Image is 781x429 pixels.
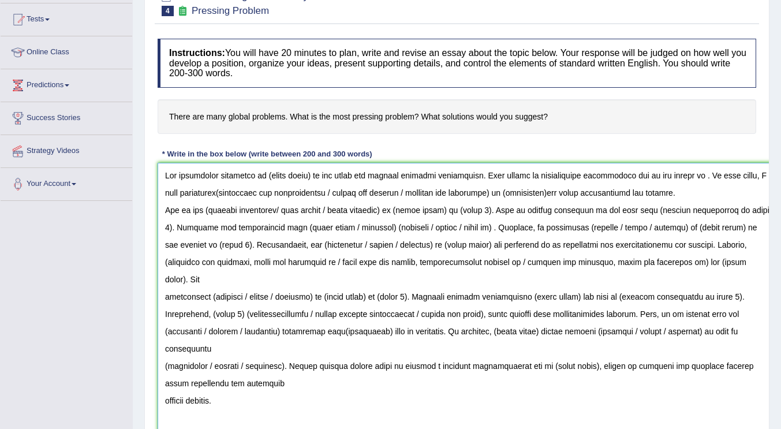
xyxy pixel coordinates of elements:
h4: There are many global problems. What is the most pressing problem? What solutions would you suggest? [158,99,756,135]
div: * Write in the box below (write between 200 and 300 words) [158,148,376,159]
small: Exam occurring question [177,6,189,17]
b: Instructions: [169,48,225,58]
a: Tests [1,3,132,32]
a: Predictions [1,69,132,98]
a: Your Account [1,168,132,197]
a: Strategy Videos [1,135,132,164]
h4: You will have 20 minutes to plan, write and revise an essay about the topic below. Your response ... [158,39,756,88]
a: Online Class [1,36,132,65]
small: Pressing Problem [192,5,269,16]
a: Success Stories [1,102,132,131]
span: 4 [162,6,174,16]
